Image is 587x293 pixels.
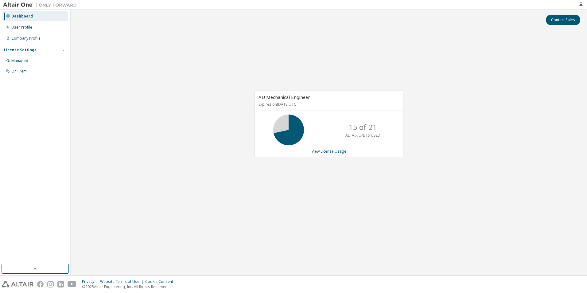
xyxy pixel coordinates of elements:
p: ALTAIR UNITS USED [345,133,380,138]
img: facebook.svg [37,281,44,287]
img: youtube.svg [68,281,76,287]
div: Cookie Consent [145,279,177,284]
p: © 2025 Altair Engineering, Inc. All Rights Reserved. [82,284,177,289]
p: Expires on [DATE] UTC [259,102,398,107]
img: Altair One [3,2,80,8]
div: License Settings [4,48,37,53]
div: Managed [11,58,28,63]
div: On Prem [11,69,27,74]
p: 15 of 21 [349,122,377,132]
button: Contact Sales [546,15,580,25]
span: AU Mechanical Engineer [259,94,310,100]
div: Privacy [82,279,100,284]
div: Website Terms of Use [100,279,145,284]
img: linkedin.svg [57,281,64,287]
div: Dashboard [11,14,33,19]
img: altair_logo.svg [2,281,33,287]
div: User Profile [11,25,32,30]
div: Company Profile [11,36,41,41]
img: instagram.svg [47,281,54,287]
a: View License Usage [312,149,346,154]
